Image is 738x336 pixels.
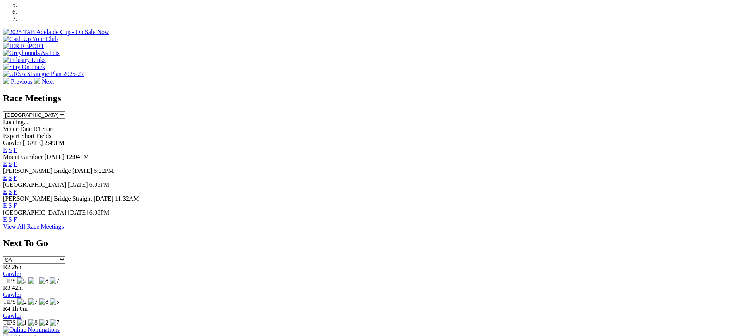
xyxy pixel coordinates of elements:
[39,319,48,326] img: 2
[14,160,17,167] a: F
[14,216,17,223] a: F
[34,78,40,84] img: chevron-right-pager-white.svg
[3,93,735,103] h2: Race Meetings
[3,36,58,43] img: Cash Up Your Club
[3,126,19,132] span: Venue
[3,238,735,248] h2: Next To Go
[3,264,10,270] span: R2
[3,312,21,319] a: Gawler
[3,209,66,216] span: [GEOGRAPHIC_DATA]
[3,50,60,57] img: Greyhounds As Pets
[17,277,27,284] img: 2
[14,202,17,209] a: F
[93,195,114,202] span: [DATE]
[33,126,54,132] span: R1 Start
[3,64,45,71] img: Stay On Track
[39,298,48,305] img: 8
[42,78,54,85] span: Next
[9,174,12,181] a: S
[50,277,59,284] img: 7
[3,216,7,223] a: E
[3,174,7,181] a: E
[89,209,110,216] span: 6:08PM
[9,188,12,195] a: S
[68,209,88,216] span: [DATE]
[3,277,16,284] span: TIPS
[3,195,92,202] span: [PERSON_NAME] Bridge Straight
[3,305,10,312] span: R4
[50,298,59,305] img: 5
[45,153,65,160] span: [DATE]
[11,78,33,85] span: Previous
[3,181,66,188] span: [GEOGRAPHIC_DATA]
[34,78,54,85] a: Next
[3,298,16,305] span: TIPS
[12,264,23,270] span: 26m
[3,146,7,153] a: E
[3,202,7,209] a: E
[115,195,139,202] span: 11:32AM
[9,160,12,167] a: S
[3,71,84,78] img: GRSA Strategic Plan 2025-27
[39,277,48,284] img: 8
[28,319,38,326] img: 8
[28,298,38,305] img: 7
[21,133,35,139] span: Short
[14,174,17,181] a: F
[3,319,16,326] span: TIPS
[14,146,17,153] a: F
[3,57,46,64] img: Industry Links
[3,140,21,146] span: Gawler
[9,216,12,223] a: S
[23,140,43,146] span: [DATE]
[45,140,65,146] span: 2:49PM
[3,291,21,298] a: Gawler
[3,188,7,195] a: E
[3,78,34,85] a: Previous
[50,319,59,326] img: 7
[3,271,21,277] a: Gawler
[3,78,9,84] img: chevron-left-pager-white.svg
[20,126,32,132] span: Date
[3,153,43,160] span: Mount Gambier
[17,319,27,326] img: 1
[3,133,20,139] span: Expert
[94,167,114,174] span: 5:22PM
[36,133,51,139] span: Fields
[12,284,23,291] span: 42m
[3,223,64,230] a: View All Race Meetings
[66,153,89,160] span: 12:04PM
[3,160,7,167] a: E
[72,167,93,174] span: [DATE]
[12,305,28,312] span: 1h 0m
[3,119,28,125] span: Loading...
[28,277,38,284] img: 1
[3,326,60,333] img: Online Nominations
[3,284,10,291] span: R3
[3,167,71,174] span: [PERSON_NAME] Bridge
[9,146,12,153] a: S
[89,181,110,188] span: 6:05PM
[9,202,12,209] a: S
[3,43,44,50] img: IER REPORT
[14,188,17,195] a: F
[68,181,88,188] span: [DATE]
[3,29,109,36] img: 2025 TAB Adelaide Cup - On Sale Now
[17,298,27,305] img: 2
